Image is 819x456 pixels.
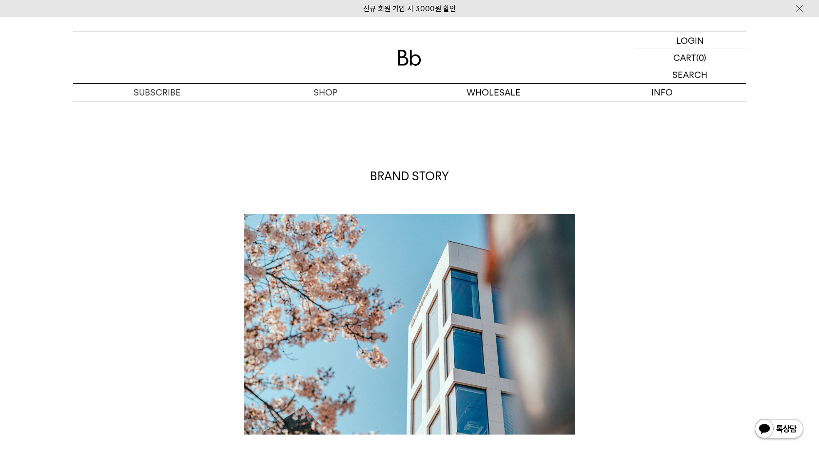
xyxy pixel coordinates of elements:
a: 신규 회원 가입 시 3,000원 할인 [363,4,456,13]
p: (0) [696,49,706,66]
p: SEARCH [672,66,707,83]
a: SUBSCRIBE [73,84,241,101]
p: LOGIN [676,32,704,49]
p: INFO [578,84,746,101]
img: 카카오톡 채널 1:1 채팅 버튼 [754,418,804,441]
p: CART [673,49,696,66]
p: WHOLESALE [409,84,578,101]
img: 로고 [398,50,421,66]
a: CART (0) [634,49,746,66]
p: BRAND STORY [244,168,575,185]
a: LOGIN [634,32,746,49]
a: SHOP [241,84,409,101]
